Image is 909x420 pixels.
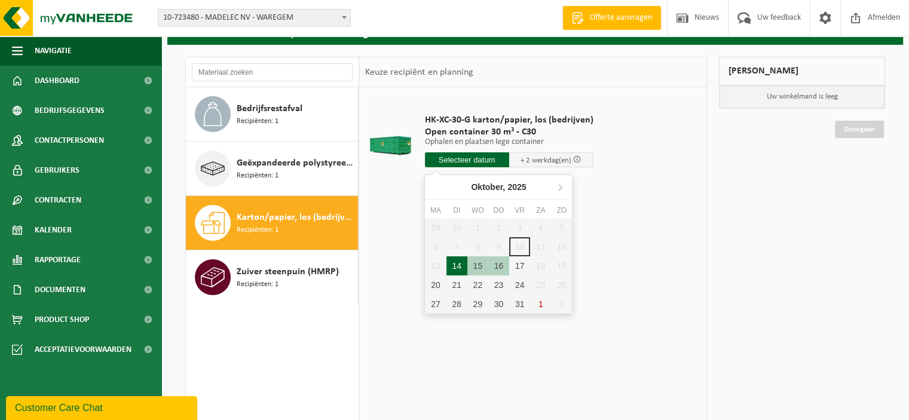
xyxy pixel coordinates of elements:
[835,121,884,138] a: Doorgaan
[509,275,530,295] div: 24
[158,9,351,27] span: 10-723480 - MADELEC NV - WAREGEM
[509,295,530,314] div: 31
[425,126,593,138] span: Open container 30 m³ - C30
[467,295,488,314] div: 29
[446,256,467,275] div: 14
[521,157,571,164] span: + 2 werkdag(en)
[35,305,89,335] span: Product Shop
[237,116,278,127] span: Recipiënten: 1
[35,36,72,66] span: Navigatie
[237,170,278,182] span: Recipiënten: 1
[425,275,446,295] div: 20
[237,210,355,225] span: Karton/papier, los (bedrijven)
[35,66,79,96] span: Dashboard
[186,142,359,196] button: Geëxpandeerde polystyreen (EPS) verpakking (< 1 m² per stuk), recycleerbaar Recipiënten: 1
[425,152,509,167] input: Selecteer datum
[237,265,339,279] span: Zuiver steenpuin (HMRP)
[488,275,509,295] div: 23
[509,256,530,275] div: 17
[237,279,278,290] span: Recipiënten: 1
[467,204,488,216] div: wo
[507,183,526,191] i: 2025
[446,275,467,295] div: 21
[551,204,572,216] div: zo
[35,275,85,305] span: Documenten
[488,256,509,275] div: 16
[467,275,488,295] div: 22
[237,102,302,116] span: Bedrijfsrestafval
[562,6,661,30] a: Offerte aanvragen
[35,96,105,125] span: Bedrijfsgegevens
[466,177,531,197] div: Oktober,
[720,85,884,108] p: Uw winkelmand is leeg
[425,295,446,314] div: 27
[35,335,131,364] span: Acceptatievoorwaarden
[35,185,81,215] span: Contracten
[587,12,655,24] span: Offerte aanvragen
[425,204,446,216] div: ma
[530,204,551,216] div: za
[186,250,359,304] button: Zuiver steenpuin (HMRP) Recipiënten: 1
[6,394,200,420] iframe: chat widget
[35,245,81,275] span: Rapportage
[488,204,509,216] div: do
[35,215,72,245] span: Kalender
[488,295,509,314] div: 30
[509,204,530,216] div: vr
[186,87,359,142] button: Bedrijfsrestafval Recipiënten: 1
[35,125,104,155] span: Contactpersonen
[186,196,359,250] button: Karton/papier, los (bedrijven) Recipiënten: 1
[158,10,350,26] span: 10-723480 - MADELEC NV - WAREGEM
[446,204,467,216] div: di
[359,57,479,87] div: Keuze recipiënt en planning
[237,225,278,236] span: Recipiënten: 1
[35,155,79,185] span: Gebruikers
[425,138,593,146] p: Ophalen en plaatsen lege container
[467,256,488,275] div: 15
[192,63,353,81] input: Materiaal zoeken
[719,57,885,85] div: [PERSON_NAME]
[237,156,355,170] span: Geëxpandeerde polystyreen (EPS) verpakking (< 1 m² per stuk), recycleerbaar
[446,295,467,314] div: 28
[425,114,593,126] span: HK-XC-30-G karton/papier, los (bedrijven)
